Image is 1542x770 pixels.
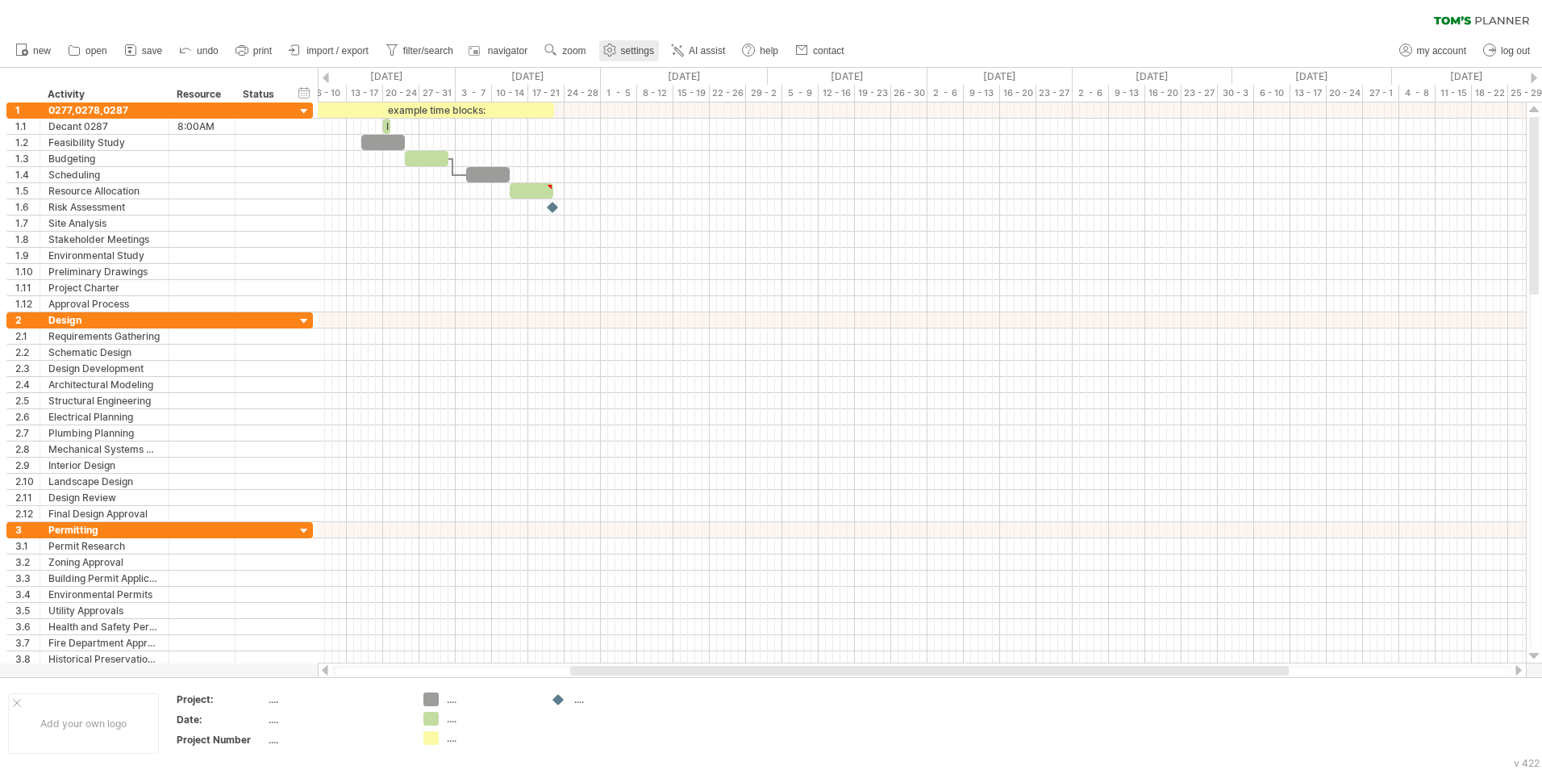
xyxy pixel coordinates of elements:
[48,183,160,199] div: Resource Allocation
[15,458,40,473] div: 2.9
[673,85,710,102] div: 15 - 19
[15,199,40,215] div: 1.6
[15,474,40,489] div: 2.10
[927,85,964,102] div: 2 - 6
[285,40,373,61] a: import / export
[15,264,40,279] div: 1.10
[48,425,160,441] div: Plumbing Planning
[48,232,160,247] div: Stakeholder Meetings
[253,45,272,56] span: print
[231,40,277,61] a: print
[48,603,160,618] div: Utility Approvals
[15,425,40,441] div: 2.7
[15,619,40,634] div: 3.6
[601,68,768,85] div: December 2025
[1036,85,1073,102] div: 23 - 27
[48,458,160,473] div: Interior Design
[1290,85,1327,102] div: 13 - 17
[15,554,40,570] div: 3.2
[15,538,40,554] div: 3.1
[48,264,160,279] div: Preliminary Drawings
[637,85,673,102] div: 8 - 12
[819,85,855,102] div: 12 - 16
[15,522,40,538] div: 3
[48,538,160,554] div: Permit Research
[48,554,160,570] div: Zoning Approval
[347,85,383,102] div: 13 - 17
[746,85,782,102] div: 29 - 2
[574,693,662,706] div: ....
[1073,85,1109,102] div: 2 - 6
[48,199,160,215] div: Risk Assessment
[466,40,532,61] a: navigator
[48,571,160,586] div: Building Permit Application
[1436,85,1472,102] div: 11 - 15
[175,40,223,61] a: undo
[15,329,40,344] div: 2.1
[621,45,654,56] span: settings
[177,713,265,726] div: Date:
[289,68,456,85] div: October 2025
[15,135,40,150] div: 1.2
[492,85,528,102] div: 10 - 14
[15,361,40,376] div: 2.3
[855,85,891,102] div: 19 - 23
[15,151,40,166] div: 1.3
[48,474,160,489] div: Landscape Design
[1109,85,1145,102] div: 9 - 13
[8,693,159,754] div: Add your own logo
[456,85,492,102] div: 3 - 7
[403,45,453,56] span: filter/search
[48,296,160,312] div: Approval Process
[48,329,160,344] div: Requirements Gathering
[689,45,725,56] span: AI assist
[48,119,160,134] div: Decant 0287
[15,312,40,328] div: 2
[15,409,40,425] div: 2.6
[488,45,527,56] span: navigator
[15,232,40,247] div: 1.8
[48,167,160,182] div: Scheduling
[1472,85,1508,102] div: 18 - 22
[15,393,40,408] div: 2.5
[1501,45,1530,56] span: log out
[447,731,535,745] div: ....
[310,85,347,102] div: 6 - 10
[1218,85,1254,102] div: 30 - 3
[48,506,160,521] div: Final Design Approval
[15,216,40,231] div: 1.7
[15,635,40,651] div: 3.7
[33,45,51,56] span: new
[419,85,456,102] div: 27 - 31
[243,86,278,103] div: Status
[120,40,167,61] a: save
[48,345,160,360] div: Schematic Design
[318,103,554,118] div: example time blocks:
[1073,68,1232,85] div: March 2026
[48,216,160,231] div: Site Analysis
[48,619,160,634] div: Health and Safety Permits
[15,603,40,618] div: 3.5
[964,85,1000,102] div: 9 - 13
[15,183,40,199] div: 1.5
[15,103,40,118] div: 1
[15,506,40,521] div: 2.12
[927,68,1073,85] div: February 2026
[15,490,40,505] div: 2.11
[11,40,56,61] a: new
[15,377,40,392] div: 2.4
[15,441,40,457] div: 2.8
[48,587,160,602] div: Environmental Permits
[177,119,227,134] div: 8:00AM
[48,409,160,425] div: Electrical Planning
[1417,45,1466,56] span: my account
[48,151,160,166] div: Budgeting
[15,280,40,295] div: 1.11
[177,86,226,103] div: Resource
[813,45,844,56] span: contact
[48,635,160,651] div: Fire Department Approval
[15,571,40,586] div: 3.3
[15,296,40,312] div: 1.12
[447,712,535,726] div: ....
[599,40,659,61] a: settings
